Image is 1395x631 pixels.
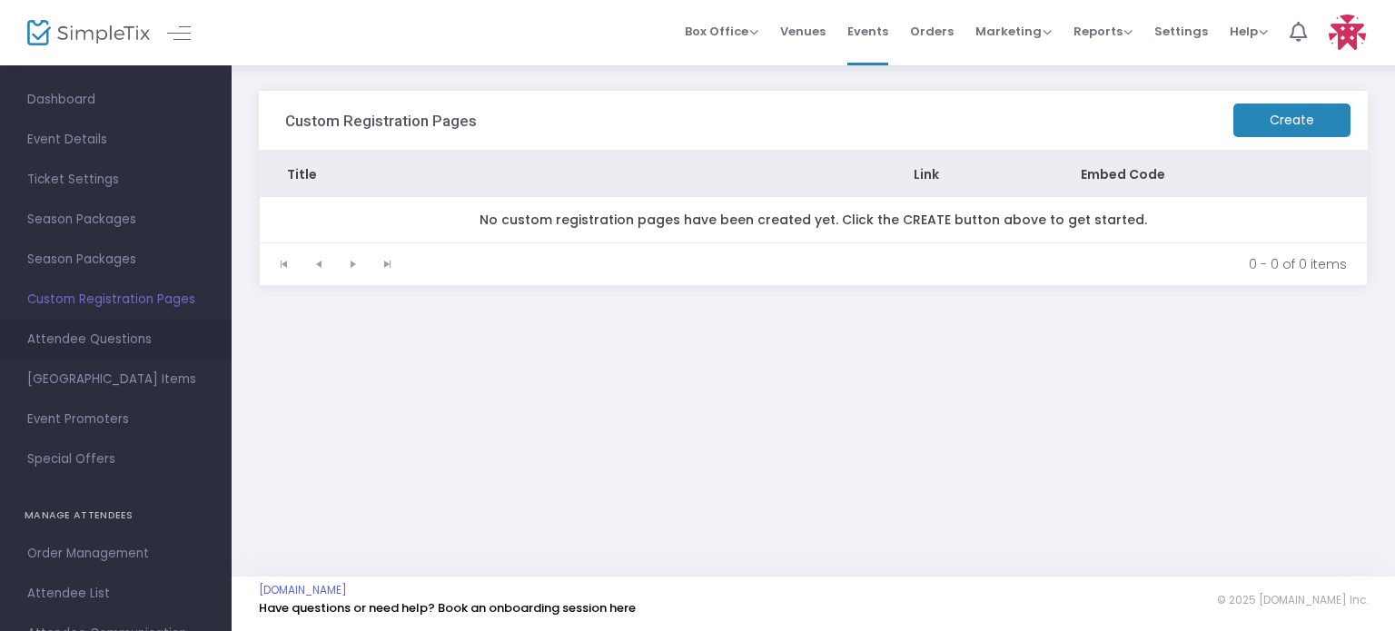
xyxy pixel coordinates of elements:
th: Title [260,152,886,197]
span: Venues [780,8,826,54]
span: Attendee List [27,582,204,606]
span: [GEOGRAPHIC_DATA] Items [27,368,204,391]
span: Season Packages [27,248,204,271]
span: Event Details [27,128,204,152]
span: Help [1230,23,1268,40]
m-button: Create [1233,104,1350,137]
span: Orders [910,8,954,54]
th: Embed Code [1054,152,1221,197]
span: Dashboard [27,88,204,112]
h3: Custom Registration Pages [285,112,477,130]
td: No custom registration pages have been created yet. Click the CREATE button above to get started. [260,197,1367,242]
span: Settings [1154,8,1208,54]
span: Order Management [27,542,204,566]
kendo-pager-info: 0 - 0 of 0 items [418,255,1347,273]
span: Events [847,8,888,54]
span: Custom Registration Pages [27,288,204,311]
span: Attendee Questions [27,328,204,351]
span: Event Promoters [27,408,204,431]
span: © 2025 [DOMAIN_NAME] Inc. [1217,593,1368,607]
span: Reports [1073,23,1133,40]
span: Special Offers [27,448,204,471]
a: Have questions or need help? Book an onboarding session here [259,599,636,616]
span: Ticket Settings [27,168,204,192]
h4: MANAGE ATTENDEES [25,498,207,534]
span: Box Office [685,23,758,40]
a: [DOMAIN_NAME] [259,583,347,597]
div: Data table [260,152,1367,242]
span: Season Packages [27,208,204,232]
span: Marketing [975,23,1052,40]
th: Link [886,152,1054,197]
